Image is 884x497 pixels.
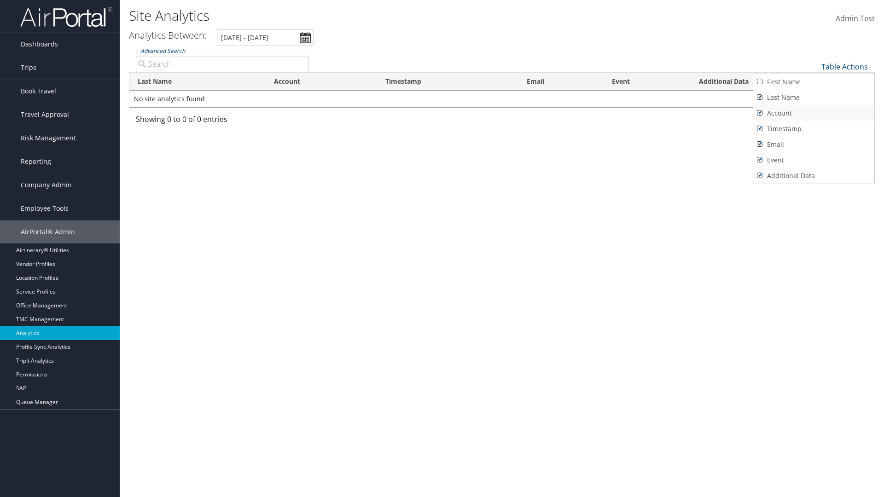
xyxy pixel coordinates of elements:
a: Account [753,105,874,121]
span: Dashboards [21,33,58,56]
span: Book Travel [21,80,56,103]
span: Travel Approval [21,103,69,126]
img: airportal-logo.png [20,6,112,28]
span: Employee Tools [21,197,69,220]
a: Event [753,152,874,168]
span: Risk Management [21,127,76,150]
span: AirPortal® Admin [21,220,75,243]
span: Reporting [21,150,51,173]
span: Trips [21,56,36,79]
a: Last Name [753,90,874,105]
a: First Name [753,74,874,90]
a: Timestamp [753,121,874,137]
span: Company Admin [21,173,72,196]
a: Additional Data [753,168,874,184]
a: Email [753,137,874,152]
